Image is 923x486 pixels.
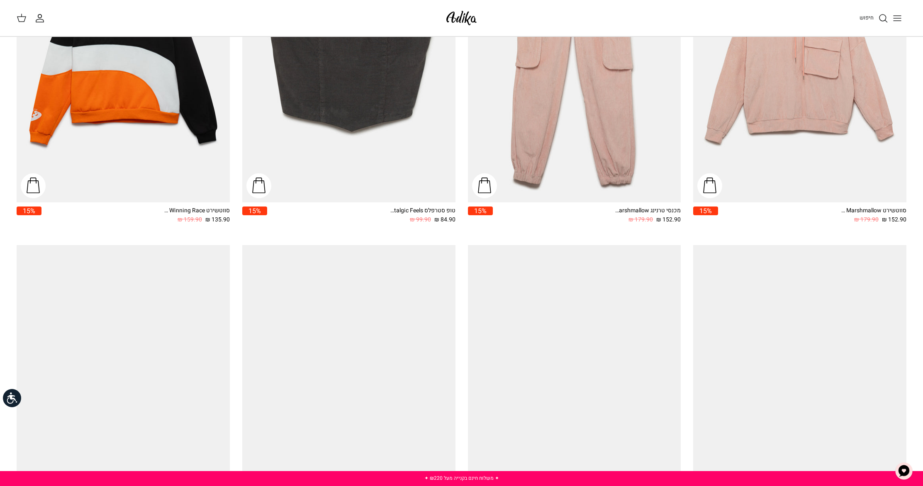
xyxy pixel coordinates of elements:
div: טופ סטרפלס Nostalgic Feels קורדרוי [389,207,455,215]
span: 152.90 ₪ [656,215,681,224]
span: 159.90 ₪ [178,215,202,224]
span: 99.90 ₪ [410,215,431,224]
a: החשבון שלי [35,13,48,23]
button: צ'אט [891,459,916,484]
a: מכנסי טרנינג Walking On Marshmallow 152.90 ₪ 179.90 ₪ [493,207,681,224]
span: 15% [693,207,718,215]
span: 15% [468,207,493,215]
div: סווטשירט Walking On Marshmallow [840,207,906,215]
span: 179.90 ₪ [628,215,653,224]
a: טופ סטרפלס Nostalgic Feels קורדרוי 84.90 ₪ 99.90 ₪ [267,207,455,224]
span: 135.90 ₪ [205,215,230,224]
a: סווטשירט Walking On Marshmallow 152.90 ₪ 179.90 ₪ [718,207,906,224]
div: סווטשירט Winning Race אוברסייז [163,207,230,215]
span: 15% [242,207,267,215]
span: חיפוש [860,14,874,22]
a: 15% [693,207,718,224]
span: 152.90 ₪ [882,215,906,224]
a: סווטשירט Winning Race אוברסייז 135.90 ₪ 159.90 ₪ [41,207,230,224]
span: 15% [17,207,41,215]
img: Adika IL [444,8,479,28]
span: 84.90 ₪ [434,215,455,224]
a: חיפוש [860,13,888,23]
a: 15% [468,207,493,224]
a: 15% [242,207,267,224]
a: 15% [17,207,41,224]
span: 179.90 ₪ [854,215,879,224]
a: ✦ משלוח חינם בקנייה מעל ₪220 ✦ [424,474,499,482]
button: Toggle menu [888,9,906,27]
div: מכנסי טרנינג Walking On Marshmallow [614,207,681,215]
